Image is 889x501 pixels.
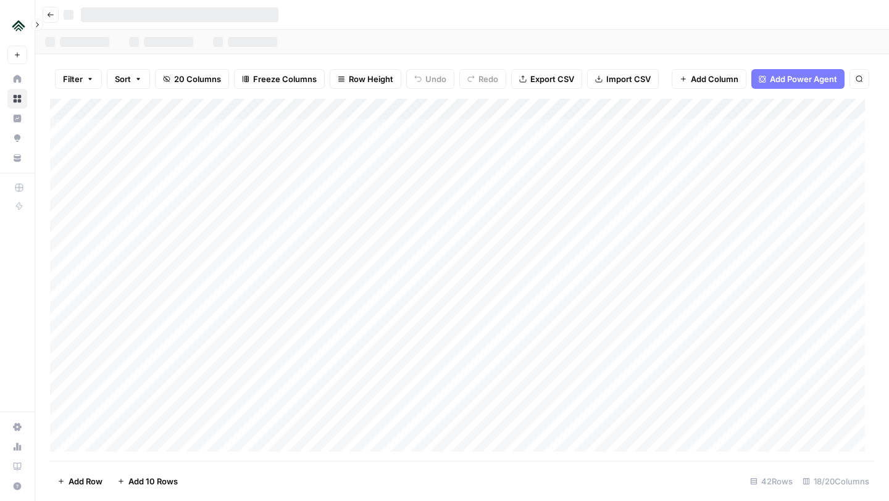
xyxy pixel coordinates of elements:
button: Redo [459,69,506,89]
a: Learning Hub [7,457,27,476]
span: Add Power Agent [770,73,837,85]
span: Add Row [69,475,102,487]
a: Opportunities [7,128,27,148]
a: Settings [7,417,27,437]
div: 18/20 Columns [798,471,874,491]
button: 20 Columns [155,69,229,89]
button: Add Power Agent [751,69,845,89]
button: Import CSV [587,69,659,89]
span: Row Height [349,73,393,85]
button: Sort [107,69,150,89]
span: Redo [478,73,498,85]
button: Add Column [672,69,746,89]
button: Help + Support [7,476,27,496]
span: 20 Columns [174,73,221,85]
span: Add 10 Rows [128,475,178,487]
span: Filter [63,73,83,85]
a: Your Data [7,148,27,168]
a: Home [7,69,27,89]
button: Row Height [330,69,401,89]
div: 42 Rows [745,471,798,491]
button: Add Row [50,471,110,491]
span: Freeze Columns [253,73,317,85]
a: Usage [7,437,27,457]
span: Sort [115,73,131,85]
button: Freeze Columns [234,69,325,89]
button: Export CSV [511,69,582,89]
button: Add 10 Rows [110,471,185,491]
a: Browse [7,89,27,109]
span: Add Column [691,73,738,85]
a: Insights [7,109,27,128]
span: Export CSV [530,73,574,85]
button: Workspace: Uplisting [7,10,27,41]
span: Import CSV [606,73,651,85]
span: Undo [425,73,446,85]
img: Uplisting Logo [7,14,30,36]
button: Filter [55,69,102,89]
button: Undo [406,69,454,89]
